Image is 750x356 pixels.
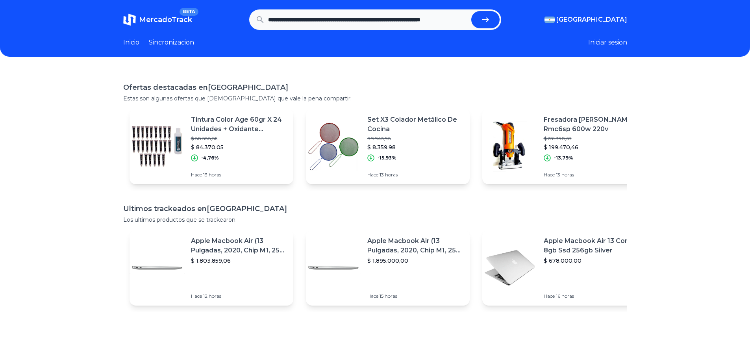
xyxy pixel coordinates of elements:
p: Apple Macbook Air (13 Pulgadas, 2020, Chip M1, 256 Gb De Ssd, 8 Gb De Ram) - Plata [191,236,287,255]
p: Los ultimos productos que se trackearon. [123,216,627,224]
p: Set X3 Colador Metálico De Cocina [367,115,463,134]
img: MercadoTrack [123,13,136,26]
p: Hace 13 horas [367,172,463,178]
img: Featured image [130,119,185,174]
img: Featured image [306,119,361,174]
button: [GEOGRAPHIC_DATA] [544,15,627,24]
p: Apple Macbook Air 13 Core I5 8gb Ssd 256gb Silver [544,236,640,255]
p: -4,76% [201,155,219,161]
a: Inicio [123,38,139,47]
img: Featured image [482,240,537,295]
p: Apple Macbook Air (13 Pulgadas, 2020, Chip M1, 256 Gb De Ssd, 8 Gb De Ram) - Plata [367,236,463,255]
h1: Ofertas destacadas en [GEOGRAPHIC_DATA] [123,82,627,93]
p: Hace 15 horas [367,293,463,299]
a: Featured imageApple Macbook Air 13 Core I5 8gb Ssd 256gb Silver$ 678.000,00Hace 16 horas [482,230,646,306]
a: Featured imageTintura Color Age 60gr X 24 Unidades + Oxidante Revelador$ 88.588,56$ 84.370,05-4,7... [130,109,293,184]
p: $ 678.000,00 [544,257,640,265]
p: -13,79% [554,155,573,161]
p: $ 84.370,05 [191,143,287,151]
p: $ 88.588,56 [191,135,287,142]
p: Hace 13 horas [544,172,640,178]
p: $ 9.943,98 [367,135,463,142]
span: BETA [180,8,198,16]
a: Featured imageApple Macbook Air (13 Pulgadas, 2020, Chip M1, 256 Gb De Ssd, 8 Gb De Ram) - Plata$... [306,230,470,306]
p: $ 1.895.000,00 [367,257,463,265]
p: Fresadora [PERSON_NAME] Rmc6sp 600w 220v [544,115,640,134]
img: Featured image [130,240,185,295]
p: Hace 16 horas [544,293,640,299]
img: Argentina [544,17,555,23]
span: MercadoTrack [139,15,192,24]
p: Tintura Color Age 60gr X 24 Unidades + Oxidante Revelador [191,115,287,134]
button: Iniciar sesion [588,38,627,47]
a: Featured imageSet X3 Colador Metálico De Cocina$ 9.943,98$ 8.359,98-15,93%Hace 13 horas [306,109,470,184]
a: Featured imageApple Macbook Air (13 Pulgadas, 2020, Chip M1, 256 Gb De Ssd, 8 Gb De Ram) - Plata$... [130,230,293,306]
span: [GEOGRAPHIC_DATA] [556,15,627,24]
a: MercadoTrackBETA [123,13,192,26]
p: $ 8.359,98 [367,143,463,151]
a: Sincronizacion [149,38,194,47]
p: Hace 12 horas [191,293,287,299]
p: $ 1.803.859,06 [191,257,287,265]
p: $ 231.390,67 [544,135,640,142]
p: -15,93% [378,155,396,161]
p: Hace 13 horas [191,172,287,178]
p: $ 199.470,46 [544,143,640,151]
h1: Ultimos trackeados en [GEOGRAPHIC_DATA] [123,203,627,214]
img: Featured image [306,240,361,295]
p: Estas son algunas ofertas que [DEMOGRAPHIC_DATA] que vale la pena compartir. [123,95,627,102]
a: Featured imageFresadora [PERSON_NAME] Rmc6sp 600w 220v$ 231.390,67$ 199.470,46-13,79%Hace 13 horas [482,109,646,184]
img: Featured image [482,119,537,174]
